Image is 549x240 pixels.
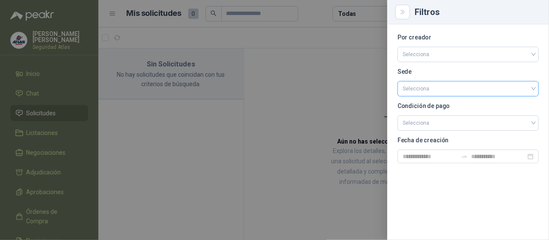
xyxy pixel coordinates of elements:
p: Sede [398,69,539,74]
span: swap-right [461,153,468,160]
span: to [461,153,468,160]
p: Condición de pago [398,103,539,108]
button: Close [398,7,408,17]
div: Filtros [415,8,539,16]
p: Fecha de creación [398,138,539,143]
p: Por creador [398,35,539,40]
